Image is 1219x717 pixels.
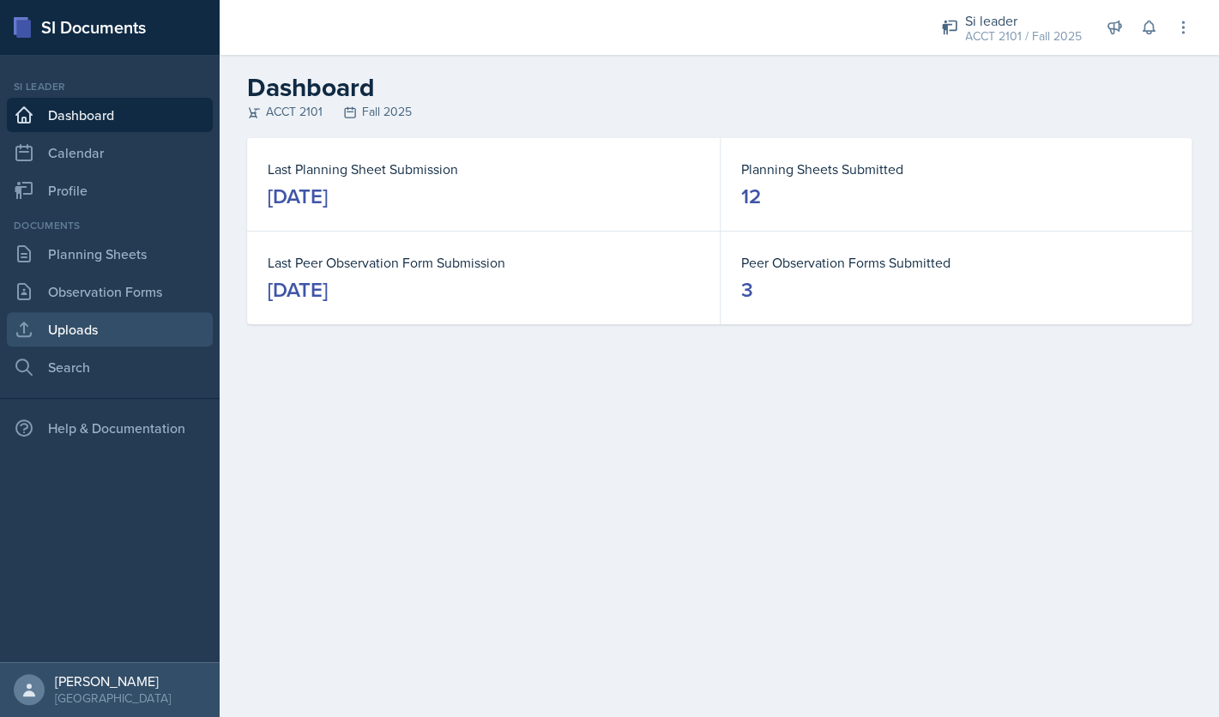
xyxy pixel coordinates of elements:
[268,183,328,210] div: [DATE]
[7,79,213,94] div: Si leader
[268,252,699,273] dt: Last Peer Observation Form Submission
[268,276,328,304] div: [DATE]
[7,136,213,170] a: Calendar
[7,173,213,208] a: Profile
[55,672,171,690] div: [PERSON_NAME]
[7,312,213,346] a: Uploads
[741,252,1172,273] dt: Peer Observation Forms Submitted
[741,276,753,304] div: 3
[7,98,213,132] a: Dashboard
[741,159,1172,179] dt: Planning Sheets Submitted
[247,103,1192,121] div: ACCT 2101 Fall 2025
[268,159,699,179] dt: Last Planning Sheet Submission
[7,237,213,271] a: Planning Sheets
[7,274,213,309] a: Observation Forms
[55,690,171,707] div: [GEOGRAPHIC_DATA]
[741,183,761,210] div: 12
[965,27,1082,45] div: ACCT 2101 / Fall 2025
[7,411,213,445] div: Help & Documentation
[7,218,213,233] div: Documents
[247,72,1192,103] h2: Dashboard
[7,350,213,384] a: Search
[965,10,1082,31] div: Si leader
